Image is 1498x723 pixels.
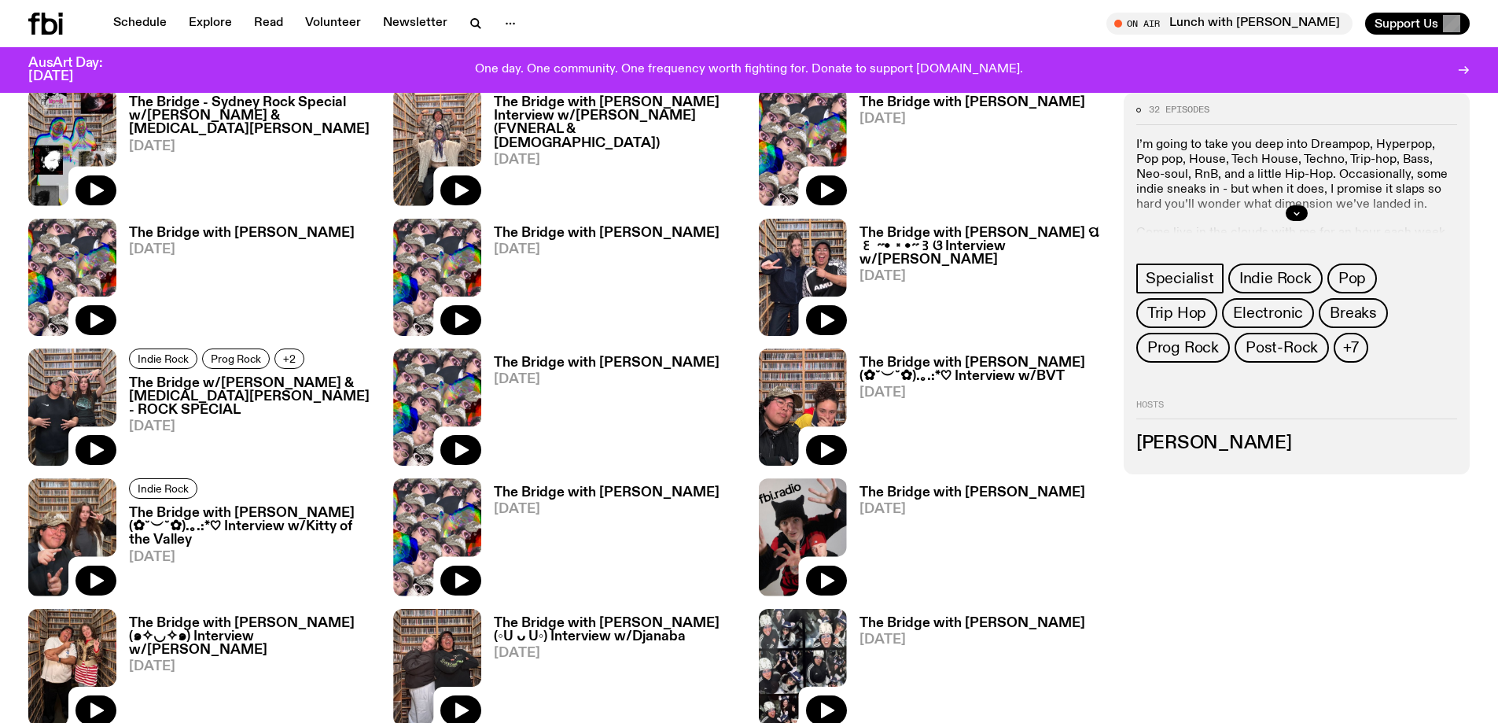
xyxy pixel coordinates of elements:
h3: The Bridge with [PERSON_NAME] (✿˘︶˘✿).｡.:*♡ Interview w/Kitty of the Valley [129,507,374,547]
a: Pop [1327,264,1377,293]
a: Newsletter [374,13,457,35]
span: 32 episodes [1149,105,1209,114]
span: [DATE] [494,503,720,516]
span: [DATE] [129,660,374,673]
a: The Bridge with [PERSON_NAME][DATE] [847,486,1085,596]
span: [DATE] [494,647,739,660]
h3: The Bridge with [PERSON_NAME] ପ꒰ ˶• ༝ •˶꒱ଓ Interview w/[PERSON_NAME] [859,227,1105,267]
h3: The Bridge with [PERSON_NAME] [494,486,720,500]
span: [DATE] [129,551,374,564]
a: The Bridge with [PERSON_NAME][DATE] [481,356,720,466]
a: Breaks [1319,298,1388,328]
span: [DATE] [859,270,1105,283]
h3: [PERSON_NAME] [1136,435,1457,452]
h3: The Bridge with [PERSON_NAME] [494,227,720,240]
span: Prog Rock [1147,339,1219,356]
a: The Bridge with [PERSON_NAME] ପ꒰ ˶• ༝ •˶꒱ଓ Interview w/[PERSON_NAME][DATE] [847,227,1105,336]
a: The Bridge with [PERSON_NAME][DATE] [481,486,720,596]
span: [DATE] [494,373,720,386]
span: Prog Rock [211,352,261,364]
a: Read [245,13,293,35]
a: The Bridge - Sydney Rock Special w/[PERSON_NAME] & [MEDICAL_DATA][PERSON_NAME][DATE] [116,96,374,205]
span: [DATE] [859,503,1085,516]
span: Trip Hop [1147,304,1206,322]
h3: The Bridge with [PERSON_NAME] [129,227,355,240]
span: [DATE] [494,153,739,167]
h3: The Bridge with [PERSON_NAME] [494,356,720,370]
a: The Bridge with [PERSON_NAME][DATE] [116,227,355,336]
span: Breaks [1330,304,1377,322]
a: The Bridge with [PERSON_NAME] (✿˘︶˘✿).｡.:*♡ Interview w/Kitty of the Valley[DATE] [116,507,374,596]
button: On AirLunch with [PERSON_NAME] [1106,13,1353,35]
button: +2 [274,349,304,369]
span: Indie Rock [138,483,189,495]
a: Trip Hop [1136,298,1217,328]
a: The Bridge with [PERSON_NAME] Interview w/[PERSON_NAME] (FVNERAL & [DEMOGRAPHIC_DATA])[DATE] [481,96,739,205]
span: Indie Rock [1239,270,1312,287]
a: Electronic [1222,298,1314,328]
span: [DATE] [129,420,374,433]
button: Support Us [1365,13,1470,35]
a: Indie Rock [129,478,197,499]
a: Schedule [104,13,176,35]
h3: The Bridge with [PERSON_NAME] [859,96,1085,109]
a: Post-Rock [1235,333,1329,363]
span: [DATE] [129,140,374,153]
span: [DATE] [129,243,355,256]
span: +7 [1343,339,1359,356]
a: The Bridge with [PERSON_NAME][DATE] [481,227,720,336]
h3: The Bridge with [PERSON_NAME] [859,486,1085,500]
a: Indie Rock [129,349,197,369]
span: Specialist [1146,270,1214,287]
h3: The Bridge with [PERSON_NAME] (✿˘︶˘✿).｡.:*♡ Interview w/BVT [859,356,1105,383]
h3: The Bridge w/[PERSON_NAME] & [MEDICAL_DATA][PERSON_NAME] - ROCK SPECIAL [129,377,374,417]
span: [DATE] [859,113,1085,126]
span: Post-Rock [1246,339,1318,356]
a: The Bridge with [PERSON_NAME][DATE] [847,96,1085,205]
h3: AusArt Day: [DATE] [28,57,129,83]
span: Electronic [1233,304,1303,322]
span: Indie Rock [138,352,189,364]
a: Prog Rock [1136,333,1230,363]
button: +7 [1334,333,1368,363]
p: One day. One community. One frequency worth fighting for. Donate to support [DOMAIN_NAME]. [475,63,1023,77]
a: Prog Rock [202,349,270,369]
a: Specialist [1136,264,1224,293]
span: Support Us [1375,17,1438,31]
h3: The Bridge with [PERSON_NAME] (◦U ᴗ U◦) Interview w/Djanaba [494,617,739,644]
h3: The Bridge with [PERSON_NAME] Interview w/[PERSON_NAME] (FVNERAL & [DEMOGRAPHIC_DATA]) [494,96,739,149]
span: [DATE] [859,386,1105,400]
a: Indie Rock [1228,264,1323,293]
span: +2 [283,352,296,364]
span: [DATE] [859,633,1085,647]
p: I’m going to take you deep into Dreampop, Hyperpop, Pop pop, House, Tech House, Techno, Trip-hop,... [1136,138,1457,213]
h2: Hosts [1136,400,1457,419]
h3: The Bridge with [PERSON_NAME] [859,617,1085,630]
a: Explore [179,13,241,35]
h3: The Bridge - Sydney Rock Special w/[PERSON_NAME] & [MEDICAL_DATA][PERSON_NAME] [129,96,374,136]
span: Pop [1338,270,1366,287]
span: [DATE] [494,243,720,256]
h3: The Bridge with [PERSON_NAME] (๑✧◡✧๑) Interview w/[PERSON_NAME] [129,617,374,657]
a: Volunteer [296,13,370,35]
a: The Bridge with [PERSON_NAME] (✿˘︶˘✿).｡.:*♡ Interview w/BVT[DATE] [847,356,1105,466]
a: The Bridge w/[PERSON_NAME] & [MEDICAL_DATA][PERSON_NAME] - ROCK SPECIAL[DATE] [116,377,374,466]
